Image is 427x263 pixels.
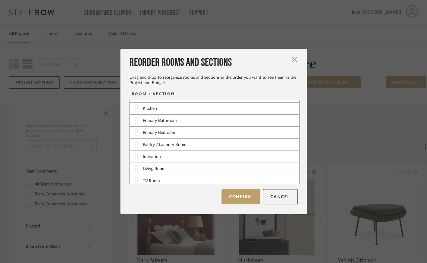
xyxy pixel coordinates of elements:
div: ROOM / SECTION [132,91,175,97]
div: Reorder Rooms and Sections [129,56,298,69]
img: vertical-grip.svg [135,166,138,172]
img: vertical-grip.svg [135,117,138,124]
div: Kitchen [143,106,157,112]
div: Drag and drop to reorganize rooms and sections in the order you want to see them in the Project a... [129,75,298,86]
div: Primary Bedroom [143,130,175,136]
img: vertical-grip.svg [135,129,138,136]
button: Confirm [221,189,260,204]
div: Pantry / Laundry Room [143,142,186,148]
div: TV Room [143,178,160,184]
img: vertical-grip.svg [135,141,138,148]
div: Living Room [143,166,166,172]
img: vertical-grip.svg [135,105,138,112]
img: vertical-grip.svg [135,178,138,184]
button: Close [288,54,301,66]
button: Cancel [263,189,298,204]
img: vertical-grip.svg [135,154,138,160]
div: Primary Bathroom [143,118,177,124]
div: Inpiration [143,154,161,160]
